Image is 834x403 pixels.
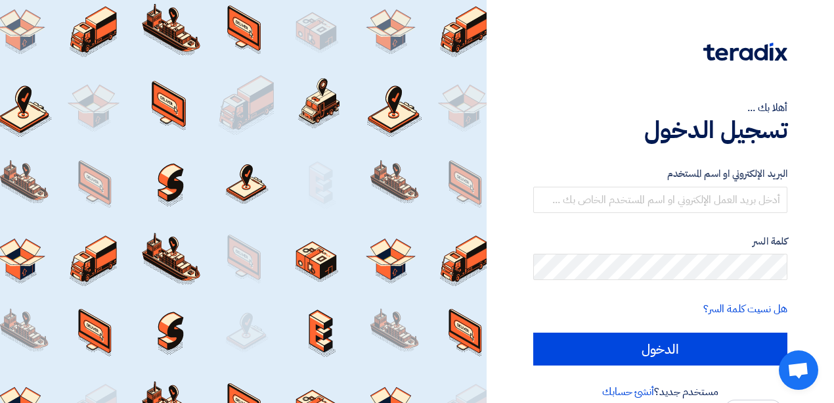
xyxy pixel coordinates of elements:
[533,100,787,116] div: أهلا بك ...
[533,384,787,400] div: مستخدم جديد؟
[533,116,787,145] h1: تسجيل الدخول
[703,301,787,317] a: هل نسيت كلمة السر؟
[533,187,787,213] input: أدخل بريد العمل الإلكتروني او اسم المستخدم الخاص بك ...
[602,384,654,400] a: أنشئ حسابك
[533,234,787,249] label: كلمة السر
[533,333,787,366] input: الدخول
[703,43,787,61] img: Teradix logo
[779,350,818,390] a: Open chat
[533,166,787,181] label: البريد الإلكتروني او اسم المستخدم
